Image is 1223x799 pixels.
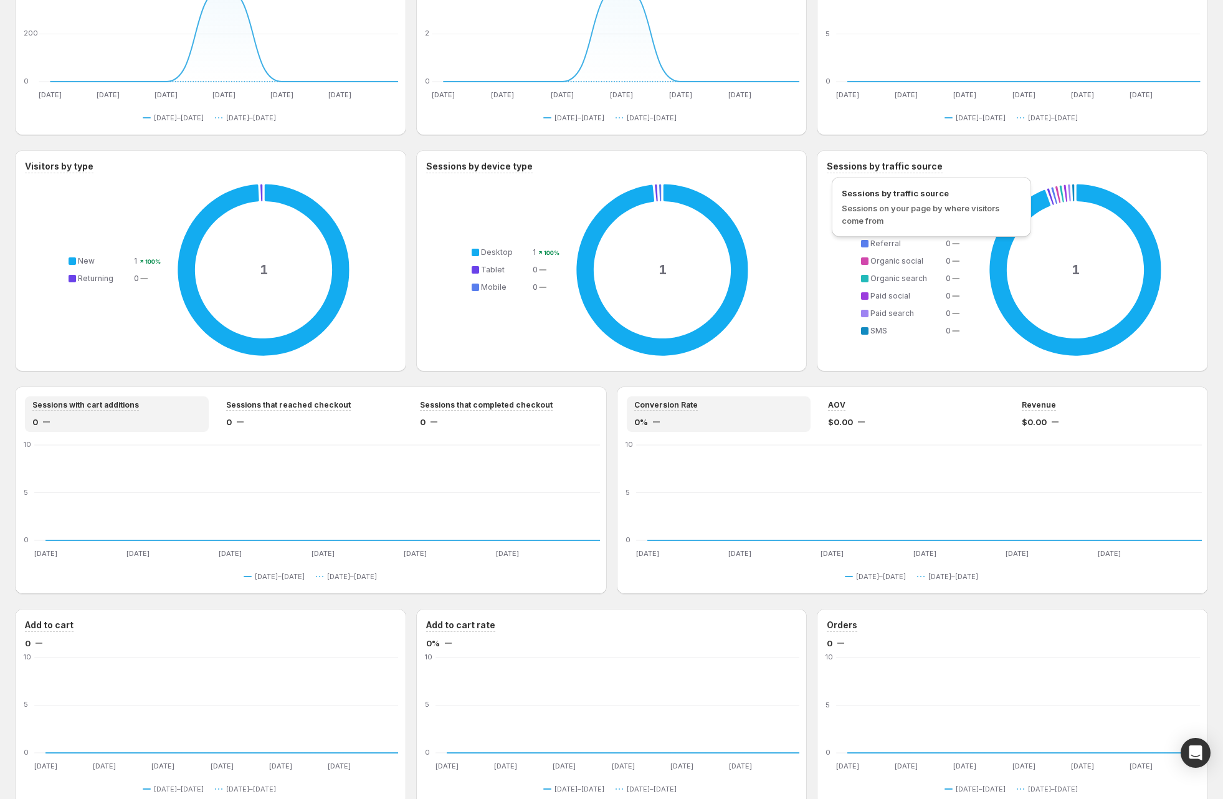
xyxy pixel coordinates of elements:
text: 100% [544,249,559,257]
span: Organic social [870,256,923,266]
text: 10 [24,440,31,449]
button: [DATE]–[DATE] [845,569,911,584]
td: Organic search [868,272,945,285]
text: 5 [24,488,28,497]
span: [DATE]–[DATE] [956,113,1006,123]
span: Sessions with cart additions [32,400,139,410]
span: [DATE]–[DATE] [255,572,305,581]
text: [DATE] [1012,90,1035,99]
text: [DATE] [39,90,62,99]
span: Sessions that reached checkout [226,400,351,410]
span: Tablet [481,265,505,274]
text: [DATE] [219,549,242,558]
text: 10 [425,653,432,661]
text: [DATE] [404,549,427,558]
text: 0 [24,748,29,757]
text: 5 [425,701,429,709]
text: [DATE] [836,90,859,99]
span: [DATE]–[DATE] [554,113,604,123]
span: Sessions by traffic source [842,187,1021,199]
text: [DATE] [550,90,573,99]
span: 0 [226,416,232,428]
span: 0 [946,274,951,283]
td: Mobile [478,280,531,294]
text: [DATE] [1130,762,1153,770]
text: 10 [24,653,31,661]
span: Desktop [481,247,513,257]
td: Desktop [478,246,531,259]
text: [DATE] [97,90,120,99]
button: [DATE]–[DATE] [945,782,1011,797]
td: Paid social [868,289,945,303]
button: [DATE]–[DATE] [945,110,1011,125]
text: [DATE] [312,549,335,558]
span: Conversion Rate [634,400,698,410]
button: [DATE]–[DATE] [917,569,983,584]
text: [DATE] [729,762,752,770]
text: 100% [145,258,161,266]
button: [DATE]–[DATE] [1017,110,1083,125]
button: [DATE]–[DATE] [143,782,209,797]
text: [DATE] [913,549,936,558]
span: 0 [827,637,832,649]
text: 0 [425,77,430,85]
td: Paid search [868,307,945,320]
button: [DATE]–[DATE] [543,110,609,125]
span: 1 [134,256,137,266]
span: 0 [946,309,951,318]
span: 0 [946,326,951,335]
text: 0 [826,748,830,757]
span: Sessions that completed checkout [420,400,553,410]
h3: Add to cart rate [426,619,495,631]
text: [DATE] [728,549,751,558]
text: [DATE] [494,762,517,770]
span: [DATE]–[DATE] [956,784,1006,794]
span: 0 [946,291,951,300]
h3: Add to cart [25,619,74,631]
button: [DATE]–[DATE] [616,782,682,797]
button: [DATE]–[DATE] [215,110,281,125]
td: Organic social [868,254,945,268]
text: [DATE] [93,762,116,770]
text: 200 [24,29,38,38]
td: Returning [75,272,133,285]
button: [DATE]–[DATE] [244,569,310,584]
span: AOV [828,400,845,410]
text: 0 [826,77,830,85]
text: [DATE] [491,90,514,99]
span: [DATE]–[DATE] [1028,113,1078,123]
span: Mobile [481,282,507,292]
button: [DATE]–[DATE] [1017,782,1083,797]
text: [DATE] [635,549,659,558]
text: 10 [826,653,833,661]
text: [DATE] [954,762,977,770]
td: SMS [868,324,945,338]
button: [DATE]–[DATE] [143,110,209,125]
span: [DATE]–[DATE] [627,113,677,123]
span: [DATE]–[DATE] [554,784,604,794]
text: 5 [826,701,830,709]
span: SMS [870,326,887,335]
text: [DATE] [1005,549,1028,558]
span: [DATE]–[DATE] [1028,784,1078,794]
text: [DATE] [1071,90,1094,99]
h3: Visitors by type [25,160,93,173]
span: [DATE]–[DATE] [226,113,276,123]
button: [DATE]–[DATE] [616,110,682,125]
text: [DATE] [213,90,236,99]
text: [DATE] [836,762,859,770]
text: [DATE] [432,90,455,99]
span: 0% [634,416,648,428]
button: [DATE]–[DATE] [316,569,382,584]
text: 5 [626,488,630,497]
td: New [75,254,133,268]
text: [DATE] [895,90,918,99]
span: 0 [533,282,538,292]
span: 0 [533,265,538,274]
h3: Sessions by device type [426,160,533,173]
text: [DATE] [611,762,634,770]
text: [DATE] [669,90,692,99]
text: [DATE] [553,762,576,770]
text: [DATE] [329,90,352,99]
span: [DATE]–[DATE] [856,572,906,581]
